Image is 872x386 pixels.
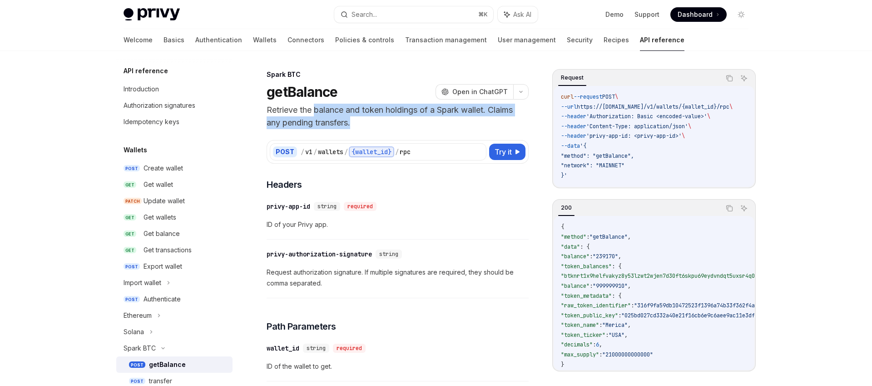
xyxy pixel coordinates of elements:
span: string [379,251,398,258]
a: API reference [640,29,684,51]
span: "239170" [593,253,618,260]
div: wallets [318,147,343,156]
span: string [307,345,326,352]
span: "token_name" [561,321,599,329]
span: --url [561,103,577,110]
span: --header [561,113,586,120]
div: Ethereum [124,310,152,321]
div: required [344,202,377,211]
span: ID of the wallet to get. [267,361,529,372]
span: : { [612,263,621,270]
img: light logo [124,8,180,21]
span: "token_public_key" [561,312,618,319]
span: --request [574,93,602,100]
span: { [561,223,564,231]
button: Open in ChatGPT [436,84,513,100]
span: 6 [596,341,599,348]
span: POST [129,378,145,385]
div: / [301,147,304,156]
div: Idempotency keys [124,116,179,127]
button: Copy the contents from the code block [723,72,735,84]
span: --header [561,123,586,130]
span: , [618,253,621,260]
span: : [593,341,596,348]
span: : { [612,292,621,300]
span: "getBalance" [590,233,628,241]
div: POST [273,146,297,157]
span: }' [561,172,567,179]
div: Solana [124,326,144,337]
span: Path Parameters [267,320,336,333]
span: "balance" [561,253,590,260]
span: \ [729,103,733,110]
div: privy-app-id [267,202,310,211]
button: Try it [489,144,525,160]
div: Update wallet [144,196,185,206]
span: GET [124,214,136,221]
button: Ask AI [738,72,750,84]
div: Get transactions [144,245,192,256]
a: POSTgetBalance [116,356,233,373]
span: "316f9fa59db10472523f1396a74b33f362f4af50b079a2e48d64da05d38680ea" [634,302,844,309]
span: 'privy-app-id: <privy-app-id>' [586,132,682,140]
a: Welcome [124,29,153,51]
span: \ [682,132,685,140]
div: Search... [352,9,377,20]
span: https://[DOMAIN_NAME]/v1/wallets/{wallet_id}/rpc [577,103,729,110]
span: POST [124,263,140,270]
a: PATCHUpdate wallet [116,193,233,209]
div: rpc [400,147,411,156]
a: Authorization signatures [116,97,233,114]
span: Ask AI [513,10,531,19]
div: Import wallet [124,277,161,288]
a: GETGet wallets [116,209,233,226]
button: Ask AI [738,202,750,214]
button: Ask AI [498,6,538,23]
div: Authenticate [144,294,181,305]
a: Recipes [604,29,629,51]
span: '{ [580,142,586,150]
span: GET [124,247,136,254]
span: "999999910" [593,282,628,290]
a: POSTAuthenticate [116,291,233,307]
div: 200 [558,202,575,213]
h5: Wallets [124,145,147,155]
span: "decimals" [561,341,593,348]
span: curl [561,93,574,100]
span: "method": "getBalance", [561,152,634,160]
span: POST [129,361,145,368]
span: , [628,321,631,329]
span: , [628,233,631,241]
span: "token_metadata" [561,292,612,300]
div: Spark BTC [124,343,156,354]
span: POST [124,296,140,303]
span: "21000000000000" [602,351,653,358]
div: Get wallet [144,179,173,190]
span: : [631,302,634,309]
span: "token_balances" [561,263,612,270]
div: Get balance [144,228,180,239]
div: required [333,344,366,353]
div: {wallet_id} [349,146,394,157]
span: POST [602,93,615,100]
span: : { [580,243,590,251]
span: } [561,361,564,368]
span: \ [615,93,618,100]
span: "method" [561,233,586,241]
span: \ [707,113,710,120]
span: ⌘ K [478,11,488,18]
a: POSTCreate wallet [116,160,233,176]
span: Open in ChatGPT [452,87,508,96]
a: Basics [163,29,184,51]
span: PATCH [124,198,142,205]
a: Transaction management [405,29,487,51]
a: Security [567,29,593,51]
span: 'Authorization: Basic <encoded-value>' [586,113,707,120]
span: , [599,341,602,348]
div: wallet_id [267,344,299,353]
div: Export wallet [144,261,182,272]
span: "token_ticker" [561,331,605,339]
div: Introduction [124,84,159,95]
span: \ [688,123,691,130]
span: , [624,331,628,339]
